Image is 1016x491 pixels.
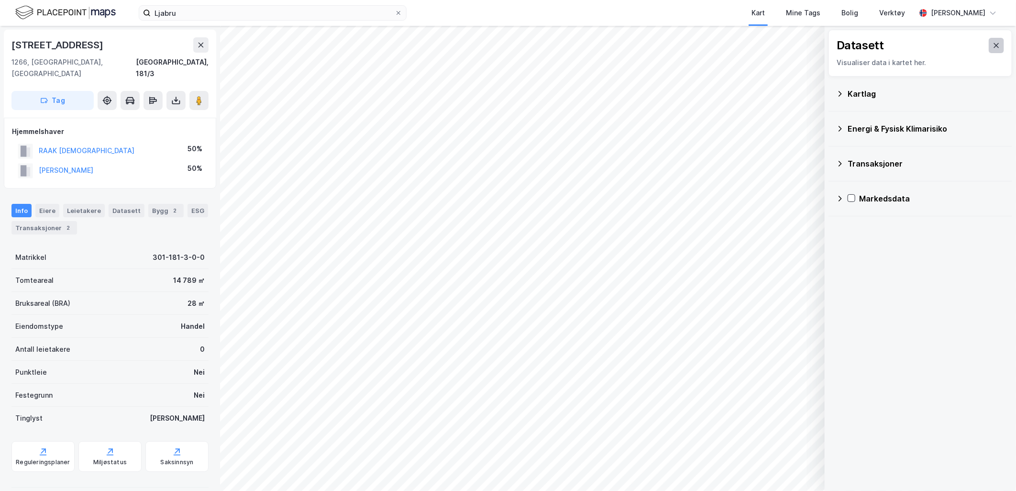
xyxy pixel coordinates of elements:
[35,204,59,217] div: Eiere
[931,7,985,19] div: [PERSON_NAME]
[161,458,194,466] div: Saksinnsyn
[841,7,858,19] div: Bolig
[63,204,105,217] div: Leietakere
[194,367,205,378] div: Nei
[837,57,1004,68] div: Visualiser data i kartet her.
[93,458,127,466] div: Miljøstatus
[15,344,70,355] div: Antall leietakere
[181,321,205,332] div: Handel
[11,37,105,53] div: [STREET_ADDRESS]
[11,221,77,234] div: Transaksjoner
[170,206,180,215] div: 2
[150,413,205,424] div: [PERSON_NAME]
[15,390,53,401] div: Festegrunn
[148,204,184,217] div: Bygg
[11,56,136,79] div: 1266, [GEOGRAPHIC_DATA], [GEOGRAPHIC_DATA]
[194,390,205,401] div: Nei
[15,413,43,424] div: Tinglyst
[15,275,54,286] div: Tomteareal
[12,126,208,137] div: Hjemmelshaver
[837,38,884,53] div: Datasett
[64,223,73,233] div: 2
[188,163,202,174] div: 50%
[188,204,208,217] div: ESG
[15,298,70,309] div: Bruksareal (BRA)
[848,158,1005,169] div: Transaksjoner
[11,91,94,110] button: Tag
[15,4,116,21] img: logo.f888ab2527a4732fd821a326f86c7f29.svg
[16,458,70,466] div: Reguleringsplaner
[188,143,202,155] div: 50%
[200,344,205,355] div: 0
[109,204,144,217] div: Datasett
[136,56,209,79] div: [GEOGRAPHIC_DATA], 181/3
[879,7,905,19] div: Verktøy
[15,367,47,378] div: Punktleie
[15,252,46,263] div: Matrikkel
[968,445,1016,491] iframe: Chat Widget
[751,7,765,19] div: Kart
[859,193,1005,204] div: Markedsdata
[188,298,205,309] div: 28 ㎡
[11,204,32,217] div: Info
[848,88,1005,100] div: Kartlag
[848,123,1005,134] div: Energi & Fysisk Klimarisiko
[173,275,205,286] div: 14 789 ㎡
[15,321,63,332] div: Eiendomstype
[151,6,395,20] input: Søk på adresse, matrikkel, gårdeiere, leietakere eller personer
[786,7,820,19] div: Mine Tags
[153,252,205,263] div: 301-181-3-0-0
